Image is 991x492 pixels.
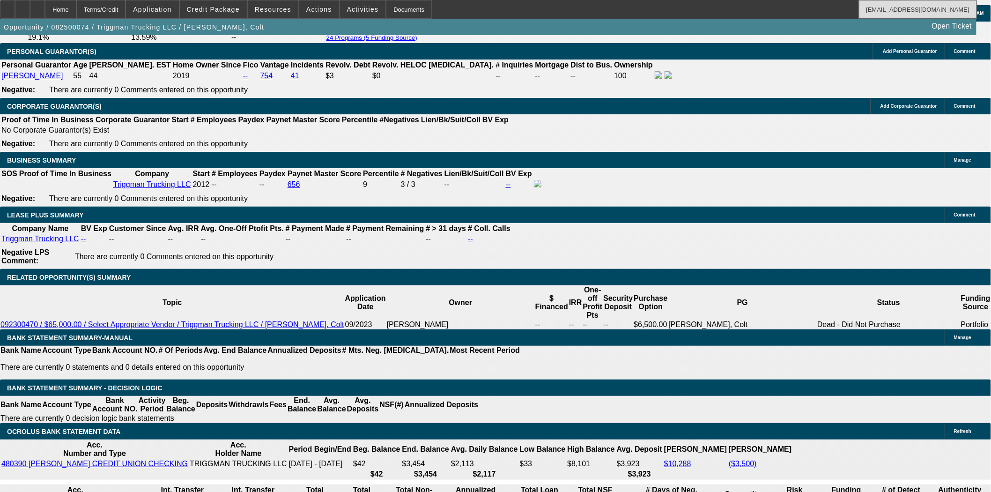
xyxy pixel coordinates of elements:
[92,396,138,414] th: Bank Account NO.
[880,104,937,109] span: Add Corporate Guarantor
[1,115,94,125] th: Proof of Time In Business
[49,86,248,94] span: There are currently 0 Comments entered on this opportunity
[89,71,171,81] td: 44
[1,235,79,243] a: Triggman Trucking LLC
[324,34,420,42] button: 24 Programs (5 Funding Source)
[535,71,569,81] td: --
[380,116,420,124] b: #Negatives
[519,459,566,469] td: $33
[379,396,404,414] th: NSF(#)
[248,0,298,18] button: Resources
[0,363,520,372] p: There are currently 0 statements and 0 details entered on this opportunity
[173,72,190,80] span: 2019
[402,440,450,458] th: End. Balance
[12,224,68,232] b: Company Name
[96,116,170,124] b: Corporate Guarantor
[200,234,284,244] td: --
[291,72,299,80] a: 41
[291,61,324,69] b: Incidents
[567,440,615,458] th: High Balance
[728,440,792,458] th: [PERSON_NAME]
[7,428,120,435] span: OCROLUS BANK STATEMENT DATA
[1,194,35,202] b: Negative:
[168,224,199,232] b: Avg. IRR
[342,116,377,124] b: Percentile
[231,33,322,42] td: --
[7,384,163,392] span: Bank Statement Summary - Decision Logic
[342,346,450,355] th: # Mts. Neg. [MEDICAL_DATA].
[81,235,86,243] a: --
[468,224,510,232] b: # Coll. Calls
[402,470,450,479] th: $3,454
[817,285,961,320] th: Status
[883,49,937,54] span: Add Personal Guarantor
[171,116,188,124] b: Start
[4,23,264,31] span: Opportunity / 082500074 / Triggman Trucking LLC / [PERSON_NAME], Colt
[193,170,210,178] b: Start
[189,440,288,458] th: Acc. Holder Name
[347,396,379,414] th: Avg. Deposits
[421,116,481,124] b: Lien/Bk/Suit/Coll
[287,396,317,414] th: End. Balance
[614,61,653,69] b: Ownership
[73,61,87,69] b: Age
[616,440,663,458] th: Avg. Deposit
[468,235,473,243] a: --
[567,459,615,469] td: $8,101
[255,6,291,13] span: Resources
[260,61,289,69] b: Vantage
[634,285,668,320] th: Purchase Option
[1,126,513,135] td: No Corporate Guarantor(s) Exist
[535,61,569,69] b: Mortgage
[353,459,400,469] td: $42
[7,334,133,342] span: BANK STATEMENT SUMMARY-MANUAL
[1,440,188,458] th: Acc. Number and Type
[583,320,603,329] td: --
[75,253,274,261] span: There are currently 0 Comments entered on this opportunity
[401,180,443,189] div: 3 / 3
[1,140,35,148] b: Negative:
[192,179,210,190] td: 2012
[345,285,386,320] th: Application Date
[535,285,569,320] th: $ Financed
[212,180,217,188] span: --
[444,179,504,190] td: --
[243,72,248,80] a: --
[7,274,131,281] span: RELATED OPPORTUNITY(S) SUMMARY
[482,116,509,124] b: BV Exp
[201,224,284,232] b: Avg. One-Off Ptofit Pts.
[363,170,399,178] b: Percentile
[138,396,166,414] th: Activity Period
[259,179,286,190] td: --
[569,285,583,320] th: IRR
[228,396,269,414] th: Withdrawls
[299,0,339,18] button: Actions
[260,72,273,80] a: 754
[954,429,971,434] span: Refresh
[372,61,494,69] b: Revolv. HELOC [MEDICAL_DATA].
[495,61,533,69] b: # Inquiries
[288,180,300,188] a: 656
[243,61,259,69] b: Fico
[158,346,203,355] th: # Of Periods
[614,71,653,81] td: 100
[109,224,166,232] b: Customer Since
[7,157,76,164] span: BUSINESS SUMMARY
[668,320,817,329] td: [PERSON_NAME], Colt
[535,320,569,329] td: --
[81,224,107,232] b: BV Exp
[285,234,345,244] td: --
[89,61,171,69] b: [PERSON_NAME]. EST
[187,6,240,13] span: Credit Package
[166,396,195,414] th: Beg. Balance
[49,194,248,202] span: There are currently 0 Comments entered on this opportunity
[570,71,613,81] td: --
[372,71,495,81] td: $0
[1,248,49,265] b: Negative LPS Comment:
[450,346,520,355] th: Most Recent Period
[534,180,541,187] img: facebook-icon.png
[401,170,443,178] b: # Negatives
[444,170,504,178] b: Lien/Bk/Suit/Coll
[451,440,518,458] th: Avg. Daily Balance
[325,61,370,69] b: Revolv. Debt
